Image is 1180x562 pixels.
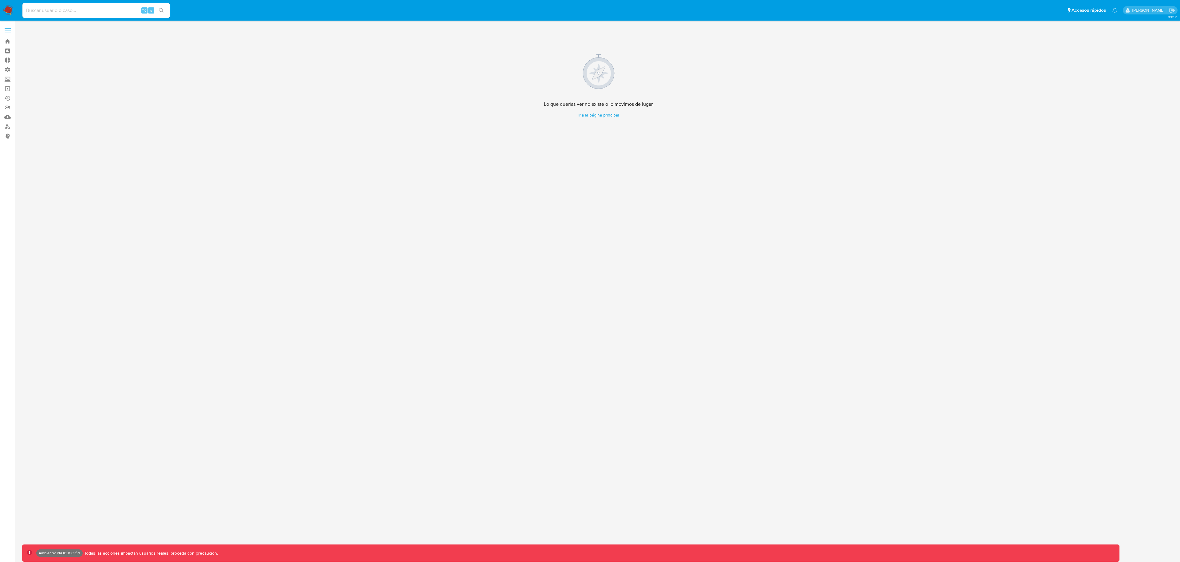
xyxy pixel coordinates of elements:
[1072,7,1106,14] span: Accesos rápidos
[22,6,170,14] input: Buscar usuario o caso...
[83,550,218,556] p: Todas las acciones impactan usuarios reales, proceda con precaución.
[150,7,152,13] span: s
[544,112,654,118] a: Ir a la página principal
[544,101,654,107] h4: Lo que querías ver no existe o lo movimos de lugar.
[1169,7,1175,14] a: Salir
[142,7,147,13] span: ⌥
[1112,8,1117,13] a: Notificaciones
[1132,7,1167,13] p: leandrojossue.ramirez@mercadolibre.com.co
[155,6,167,15] button: search-icon
[39,552,80,554] p: Ambiente: PRODUCCIÓN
